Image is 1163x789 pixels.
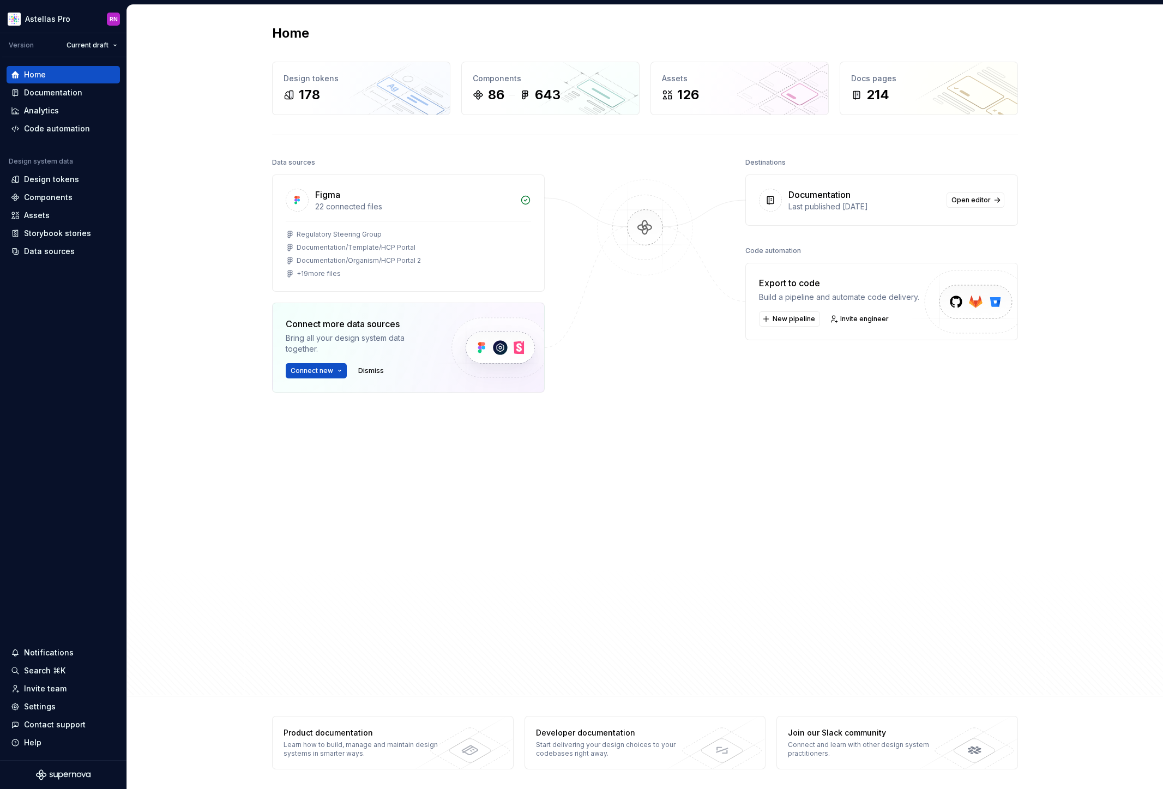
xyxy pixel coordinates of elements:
div: Export to code [759,276,919,290]
div: Connect more data sources [286,317,433,330]
div: Bring all your design system data together. [286,333,433,354]
div: Invite team [24,683,67,694]
div: Regulatory Steering Group [297,230,382,239]
button: New pipeline [759,311,820,327]
button: Search ⌘K [7,662,120,679]
a: Analytics [7,102,120,119]
div: Design tokens [24,174,79,185]
div: Analytics [24,105,59,116]
div: Settings [24,701,56,712]
svg: Supernova Logo [36,769,91,780]
div: Code automation [745,243,801,258]
div: Connect and learn with other design system practitioners. [788,740,947,758]
div: Join our Slack community [788,727,947,738]
a: Design tokens178 [272,62,450,115]
div: Product documentation [284,727,442,738]
a: Developer documentationStart delivering your design choices to your codebases right away. [525,716,766,769]
div: 178 [299,86,320,104]
a: Join our Slack communityConnect and learn with other design system practitioners. [776,716,1018,769]
div: RN [110,15,118,23]
div: Learn how to build, manage and maintain design systems in smarter ways. [284,740,442,758]
div: Documentation [24,87,82,98]
div: Data sources [24,246,75,257]
button: Dismiss [353,363,389,378]
div: Design system data [9,157,73,166]
div: Assets [662,73,817,84]
img: b2369ad3-f38c-46c1-b2a2-f2452fdbdcd2.png [8,13,21,26]
a: Storybook stories [7,225,120,242]
a: Components86643 [461,62,640,115]
span: Dismiss [358,366,384,375]
a: Open editor [947,192,1004,208]
a: Product documentationLearn how to build, manage and maintain design systems in smarter ways. [272,716,514,769]
button: Notifications [7,644,120,661]
div: 86 [488,86,504,104]
button: Astellas ProRN [2,7,124,31]
div: Documentation [788,188,851,201]
div: Home [24,69,46,80]
a: Figma22 connected filesRegulatory Steering GroupDocumentation/Template/HCP PortalDocumentation/Or... [272,174,545,292]
div: Developer documentation [536,727,695,738]
span: Open editor [951,196,991,204]
div: 22 connected files [315,201,514,212]
div: Last published [DATE] [788,201,940,212]
div: Contact support [24,719,86,730]
div: Destinations [745,155,786,170]
a: Invite team [7,680,120,697]
span: Invite engineer [840,315,889,323]
div: + 19 more files [297,269,341,278]
div: Version [9,41,34,50]
div: Figma [315,188,340,201]
a: Design tokens [7,171,120,188]
div: Storybook stories [24,228,91,239]
div: Astellas Pro [25,14,70,25]
div: Build a pipeline and automate code delivery. [759,292,919,303]
a: Assets [7,207,120,224]
div: 643 [535,86,561,104]
a: Home [7,66,120,83]
a: Docs pages214 [840,62,1018,115]
span: Connect new [291,366,333,375]
h2: Home [272,25,309,42]
div: Assets [24,210,50,221]
button: Connect new [286,363,347,378]
a: Assets126 [650,62,829,115]
a: Code automation [7,120,120,137]
div: Code automation [24,123,90,134]
div: Data sources [272,155,315,170]
div: Help [24,737,41,748]
div: Docs pages [851,73,1007,84]
div: Search ⌘K [24,665,65,676]
a: Settings [7,698,120,715]
div: Documentation/Organism/HCP Portal 2 [297,256,421,265]
button: Contact support [7,716,120,733]
button: Help [7,734,120,751]
div: Components [24,192,73,203]
span: New pipeline [773,315,815,323]
div: Design tokens [284,73,439,84]
div: Start delivering your design choices to your codebases right away. [536,740,695,758]
button: Current draft [62,38,122,53]
div: Documentation/Template/HCP Portal [297,243,415,252]
div: 214 [866,86,889,104]
a: Invite engineer [827,311,894,327]
a: Components [7,189,120,206]
span: Current draft [67,41,109,50]
a: Documentation [7,84,120,101]
div: 126 [677,86,699,104]
div: Notifications [24,647,74,658]
a: Data sources [7,243,120,260]
div: Components [473,73,628,84]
